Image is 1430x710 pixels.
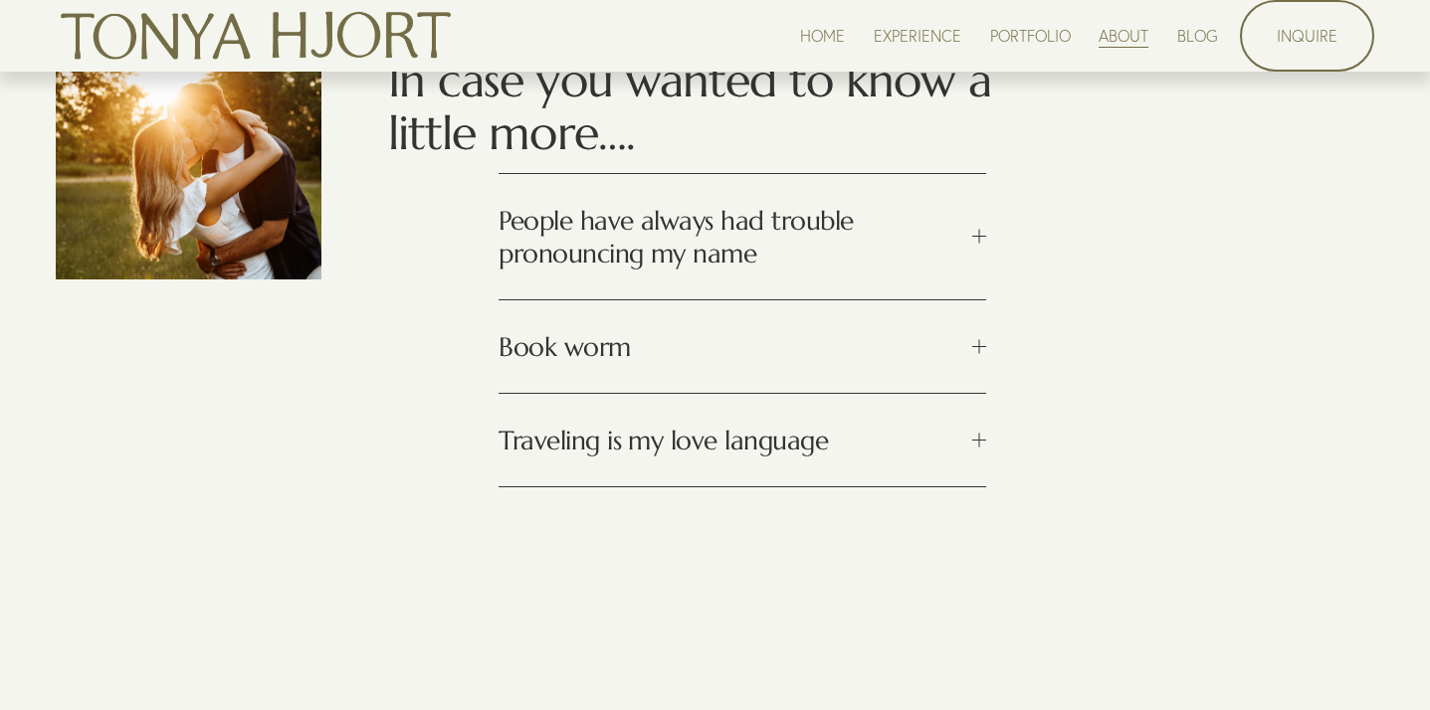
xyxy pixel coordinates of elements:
[1177,22,1218,49] a: BLOG
[499,330,972,363] span: Book worm
[388,55,1042,159] h2: In case you wanted to know a little more….
[499,424,972,456] span: Traveling is my love language
[800,22,845,49] a: HOME
[874,22,961,49] a: EXPERIENCE
[990,22,1071,49] a: PORTFOLIO
[499,204,972,269] span: People have always had trouble pronouncing my name
[499,174,986,299] button: People have always had trouble pronouncing my name
[56,3,456,69] img: Tonya Hjort
[1099,22,1148,49] a: ABOUT
[499,394,986,486] button: Traveling is my love language
[499,300,986,393] button: Book worm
